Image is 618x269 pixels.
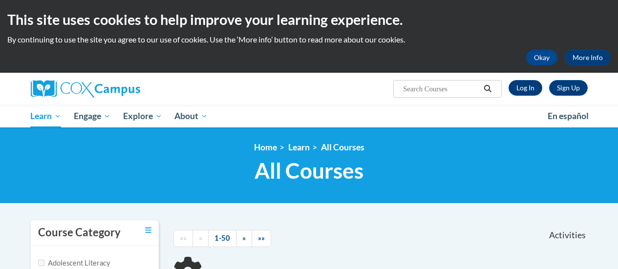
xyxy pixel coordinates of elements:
span: Activities [549,230,586,241]
span: » [242,234,246,242]
h3: Course Category [38,225,121,240]
a: Next [236,230,252,247]
span: Explore [123,110,162,122]
p: By continuing to use the site you agree to our use of cookies. Use the ‘More info’ button to read... [7,34,611,45]
label: Adolescent Literacy [38,258,110,269]
a: Toggle collapse [145,225,151,236]
span: All Courses [255,158,363,184]
a: En español [541,106,595,126]
span: Engage [74,110,110,122]
a: Engage [67,105,117,127]
a: Register [549,80,588,96]
a: Log In [509,80,542,96]
input: Checkbox for Options [38,260,44,266]
span: Learn [30,110,61,122]
a: Learn [288,142,310,152]
span: About [174,110,208,122]
h2: This site uses cookies to help improve your learning experience. [7,10,611,29]
button: Okay [526,50,557,65]
a: Learn [24,105,68,127]
a: All Courses [321,142,364,152]
span: En español [548,111,589,121]
a: More Info [565,50,611,65]
a: Begining [173,230,193,247]
a: Cox Campus [31,80,207,98]
a: Explore [117,105,169,127]
button: Search [480,83,495,95]
a: 1-50 [208,230,236,247]
span: »» [258,234,265,242]
a: Home [254,142,277,152]
img: Cox Campus [31,80,140,98]
span: «« [180,234,187,242]
a: About [168,105,214,127]
a: End [252,230,271,247]
input: Search Courses [402,83,480,95]
a: Previous [192,230,209,247]
div: Main menu [23,105,595,127]
span: « [199,234,202,242]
